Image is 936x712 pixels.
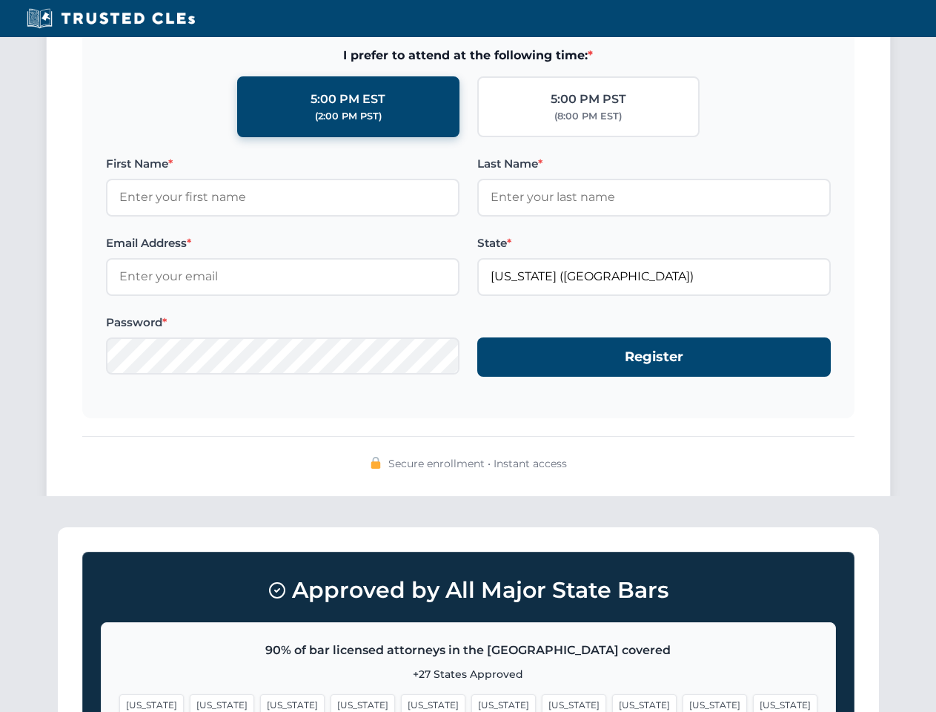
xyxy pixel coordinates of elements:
[119,641,817,660] p: 90% of bar licensed attorneys in the [GEOGRAPHIC_DATA] covered
[551,90,626,109] div: 5:00 PM PST
[106,234,459,252] label: Email Address
[477,155,831,173] label: Last Name
[101,570,836,610] h3: Approved by All Major State Bars
[477,179,831,216] input: Enter your last name
[477,337,831,377] button: Register
[388,455,567,472] span: Secure enrollment • Instant access
[477,258,831,295] input: Florida (FL)
[106,258,459,295] input: Enter your email
[311,90,385,109] div: 5:00 PM EST
[106,46,831,65] span: I prefer to attend at the following time:
[370,457,382,469] img: 🔒
[477,234,831,252] label: State
[119,666,817,682] p: +27 States Approved
[554,109,622,124] div: (8:00 PM EST)
[106,179,459,216] input: Enter your first name
[106,155,459,173] label: First Name
[22,7,199,30] img: Trusted CLEs
[315,109,382,124] div: (2:00 PM PST)
[106,314,459,332] label: Password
